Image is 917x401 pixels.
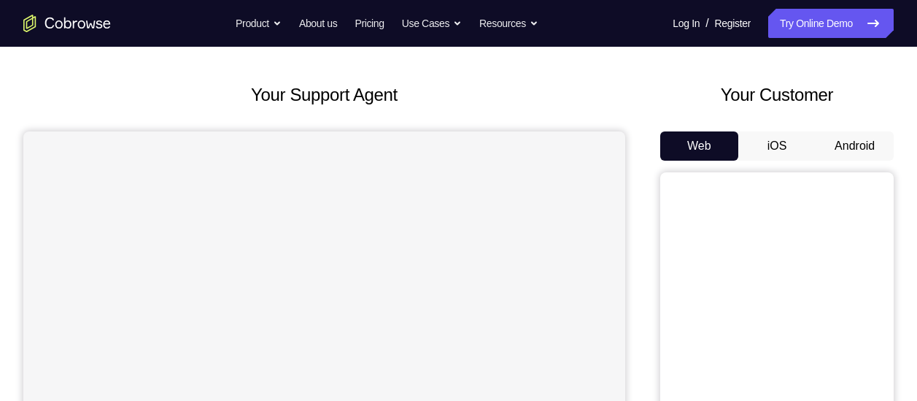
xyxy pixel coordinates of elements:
h2: Your Customer [660,82,894,108]
a: Pricing [355,9,384,38]
button: Use Cases [402,9,462,38]
button: Product [236,9,282,38]
button: Resources [479,9,538,38]
a: Register [715,9,751,38]
button: iOS [738,131,816,161]
a: Try Online Demo [768,9,894,38]
span: / [705,15,708,32]
h2: Your Support Agent [23,82,625,108]
a: About us [299,9,337,38]
a: Log In [673,9,700,38]
button: Web [660,131,738,161]
button: Android [816,131,894,161]
a: Go to the home page [23,15,111,32]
